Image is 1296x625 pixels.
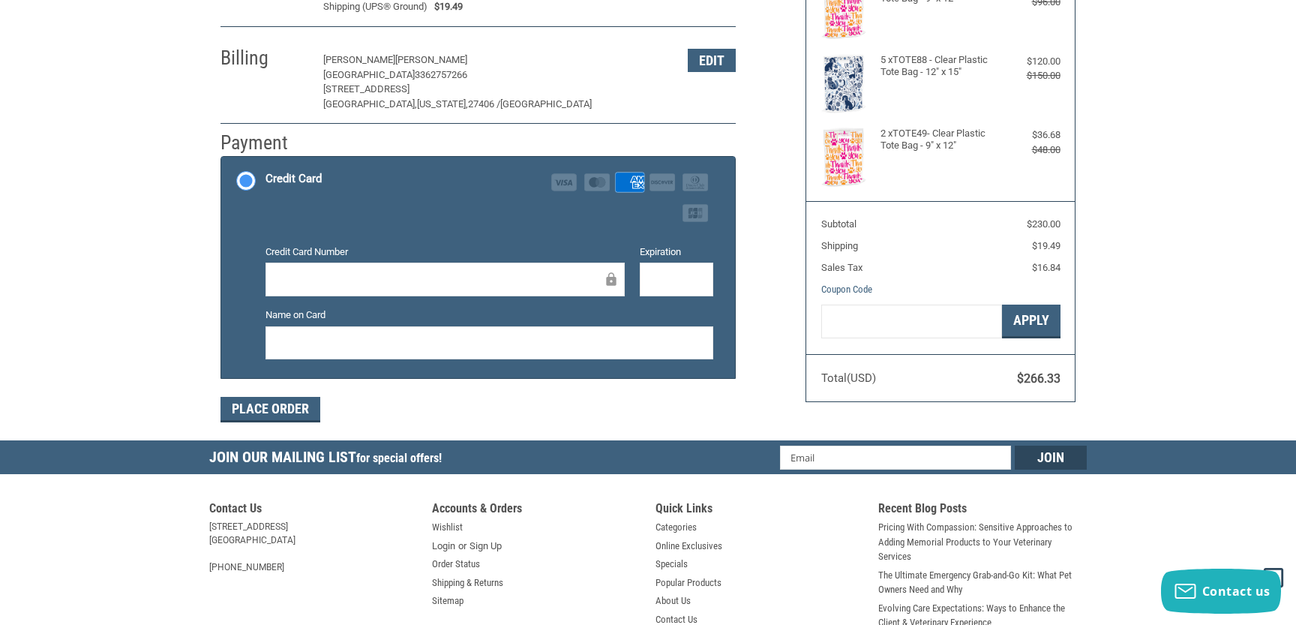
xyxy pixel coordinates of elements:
h5: Contact Us [209,501,418,520]
button: Edit [688,49,736,72]
a: Sitemap [432,593,463,608]
span: [GEOGRAPHIC_DATA], [323,98,417,110]
a: Order Status [432,557,480,572]
span: [GEOGRAPHIC_DATA] [500,98,592,110]
span: [US_STATE], [417,98,468,110]
a: Wishlist [432,520,463,535]
button: Contact us [1161,569,1281,614]
span: Contact us [1202,583,1270,599]
span: 27406 / [468,98,500,110]
h5: Recent Blog Posts [878,501,1087,520]
a: Popular Products [655,575,721,590]
h2: Payment [220,131,308,155]
address: [STREET_ADDRESS] [GEOGRAPHIC_DATA] [PHONE_NUMBER] [209,520,418,574]
span: $19.49 [1032,240,1060,251]
a: Specials [655,557,688,572]
span: [GEOGRAPHIC_DATA] [323,69,415,80]
label: Credit Card Number [265,245,625,260]
input: Gift Certificate or Coupon Code [821,305,1002,338]
a: Pricing With Compassion: Sensitive Approaches to Adding Memorial Products to Your Veterinary Serv... [878,520,1087,564]
div: $48.00 [1000,143,1060,158]
span: for special offers! [356,451,442,465]
a: Coupon Code [821,284,872,295]
button: Place Order [220,397,320,422]
h5: Join Our Mailing List [209,440,449,479]
h5: Accounts & Orders [432,501,640,520]
span: Shipping [821,240,858,251]
div: $36.68 [1000,128,1060,143]
a: Categories [655,520,697,535]
div: Credit Card [265,167,322,191]
h4: 2 x TOTE49- Clear Plastic Tote Bag - 9" x 12" [880,128,997,152]
span: $230.00 [1027,218,1060,230]
a: Online Exclusives [655,539,722,554]
h4: 5 x TOTE88 - Clear Plastic Tote Bag - 12" x 15" [880,54,997,79]
input: Email [780,446,1012,470]
div: $150.00 [1000,68,1060,83]
label: Name on Card [265,308,713,323]
label: Expiration [640,245,713,260]
span: Subtotal [821,218,856,230]
span: Sales Tax [821,262,862,273]
a: Sign Up [469,539,502,554]
a: About Us [655,593,691,608]
a: Login [432,539,455,554]
span: $266.33 [1017,371,1060,386]
button: Apply [1002,305,1060,338]
span: 3362757266 [415,69,467,80]
h2: Billing [220,46,308,71]
a: The Ultimate Emergency Grab-and-Go Kit: What Pet Owners Need and Why [878,568,1087,597]
a: Shipping & Returns [432,575,503,590]
span: $16.84 [1032,262,1060,273]
span: [PERSON_NAME] [323,54,395,65]
span: [STREET_ADDRESS] [323,83,409,95]
span: or [449,539,475,554]
input: Join [1015,446,1087,470]
span: [PERSON_NAME] [395,54,467,65]
span: Total (USD) [821,371,876,385]
h5: Quick Links [655,501,864,520]
div: $120.00 [1000,54,1060,69]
